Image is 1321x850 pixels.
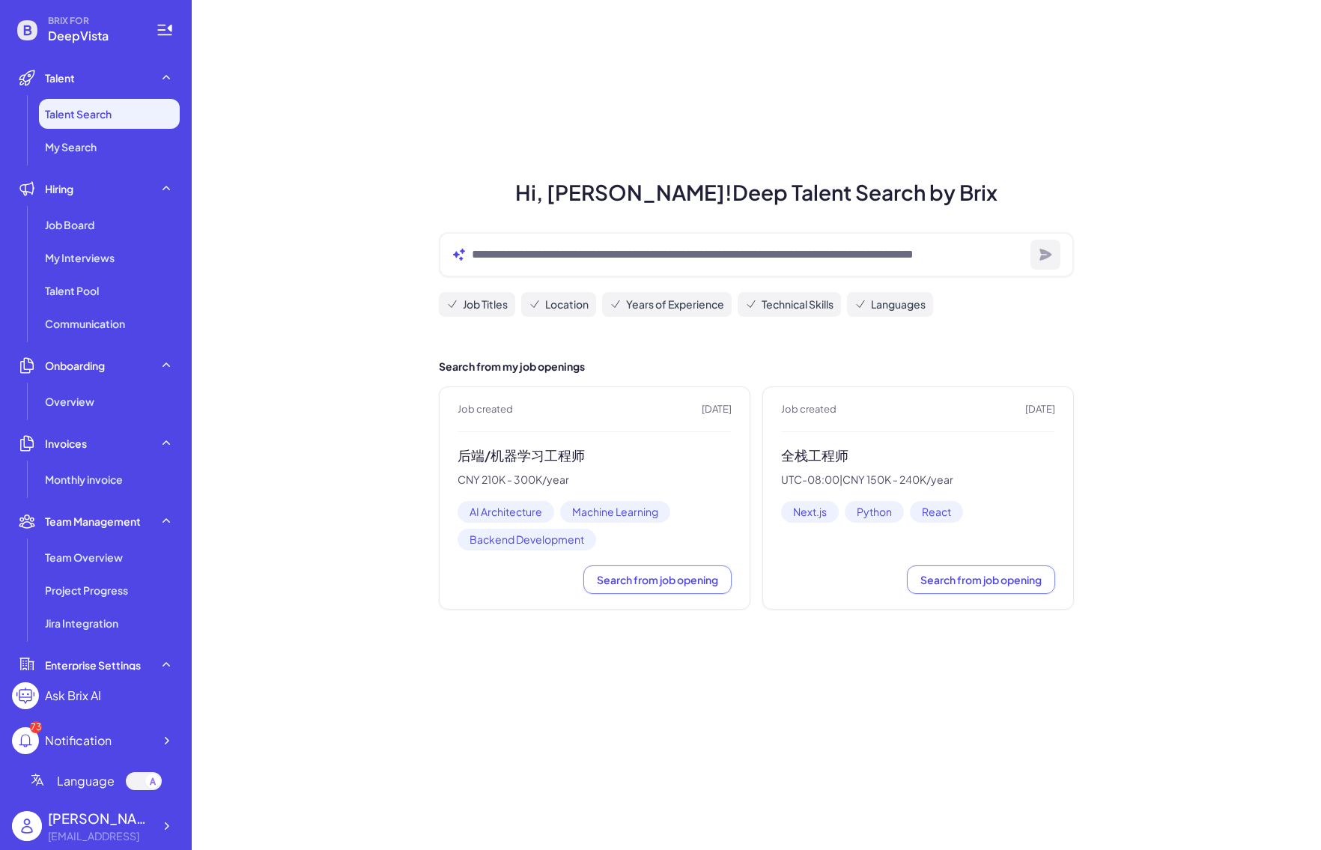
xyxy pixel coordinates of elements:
span: Enterprise Settings [45,658,141,673]
button: Search from job opening [583,565,732,594]
span: Invoices [45,436,87,451]
span: [DATE] [1025,402,1055,417]
span: Hiring [45,181,73,196]
div: Ask Brix AI [45,687,101,705]
span: Talent Search [45,106,112,121]
p: CNY 210K - 300K/year [458,473,732,487]
span: Communication [45,316,125,331]
span: Machine Learning [560,501,670,523]
span: Location [545,297,589,312]
span: My Interviews [45,250,115,265]
span: AI Architecture [458,501,554,523]
span: Talent [45,70,75,85]
span: Job Board [45,217,94,232]
span: Languages [871,297,926,312]
span: React [910,501,963,523]
span: Jira Integration [45,616,118,631]
span: Next.js [781,501,839,523]
button: Search from job opening [907,565,1055,594]
span: Monthly invoice [45,472,123,487]
div: Notification [45,732,112,750]
span: My Search [45,139,97,154]
span: DeepVista [48,27,138,45]
span: Search from job opening [920,573,1042,586]
span: Job created [781,402,836,417]
span: Job Titles [463,297,508,312]
span: Python [845,501,904,523]
span: Team Management [45,514,141,529]
h2: Search from my job openings [439,359,1074,374]
span: Team Overview [45,550,123,565]
span: BRIX FOR [48,15,138,27]
span: Overview [45,394,94,409]
span: Language [57,772,115,790]
div: 73 [30,721,42,733]
div: jingconan@deepvista.ai [48,828,153,844]
span: Job created [458,402,513,417]
img: user_logo.png [12,811,42,841]
span: Search from job opening [597,573,718,586]
h3: 后端/机器学习工程师 [458,447,732,464]
span: Years of Experience [626,297,724,312]
span: Backend Development [458,529,596,550]
span: [DATE] [702,402,732,417]
p: UTC-08:00 | CNY 150K - 240K/year [781,473,1055,487]
span: Project Progress [45,583,128,598]
span: Onboarding [45,358,105,373]
h3: 全栈工程师 [781,447,1055,464]
h1: Hi, [PERSON_NAME]! Deep Talent Search by Brix [421,177,1092,208]
span: Technical Skills [762,297,833,312]
div: Jing Conan Wang [48,808,153,828]
span: Talent Pool [45,283,99,298]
